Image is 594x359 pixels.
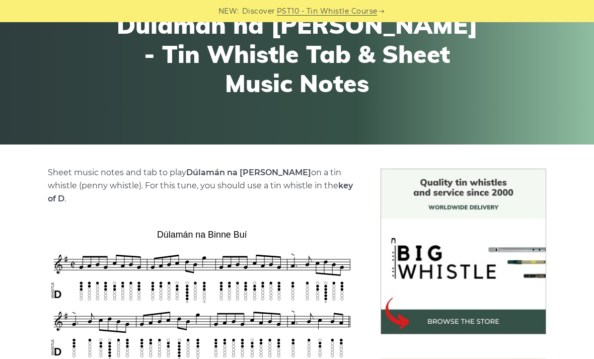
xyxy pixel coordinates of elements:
[277,6,378,17] a: PST10 - Tin Whistle Course
[218,6,239,17] span: NEW:
[381,169,546,334] img: BigWhistle Tin Whistle Store
[242,6,275,17] span: Discover
[112,11,482,98] h1: Dúlamán na [PERSON_NAME] - Tin Whistle Tab & Sheet Music Notes
[48,166,356,205] p: Sheet music notes and tab to play on a tin whistle (penny whistle). For this tune, you should use...
[186,168,311,177] strong: Dúlamán na [PERSON_NAME]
